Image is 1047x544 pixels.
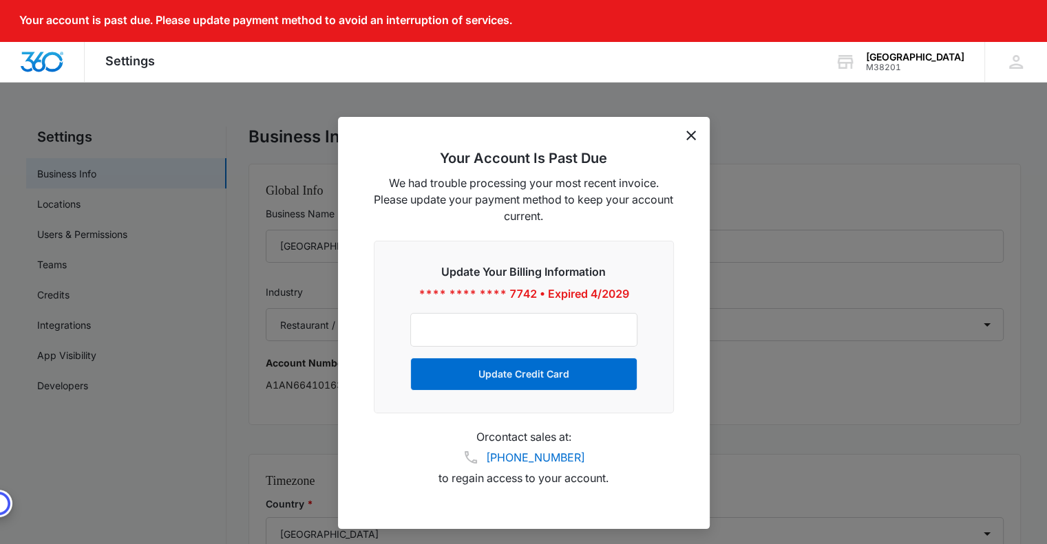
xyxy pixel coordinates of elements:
[486,449,585,466] a: [PHONE_NUMBER]
[410,263,637,280] h3: Update Your Billing Information
[425,324,623,336] iframe: Secure card payment input frame
[866,52,964,63] div: account name
[410,358,637,391] button: Update Credit Card
[105,54,155,68] span: Settings
[85,41,176,82] div: Settings
[686,131,696,140] button: dismiss this dialog
[866,63,964,72] div: account id
[374,175,674,224] p: We had trouble processing your most recent invoice. Please update your payment method to keep you...
[374,150,674,166] h2: Your Account Is Past Due
[19,14,512,27] p: Your account is past due. Please update payment method to avoid an interruption of services.
[374,430,674,485] p: Or contact sales at: to regain access to your account.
